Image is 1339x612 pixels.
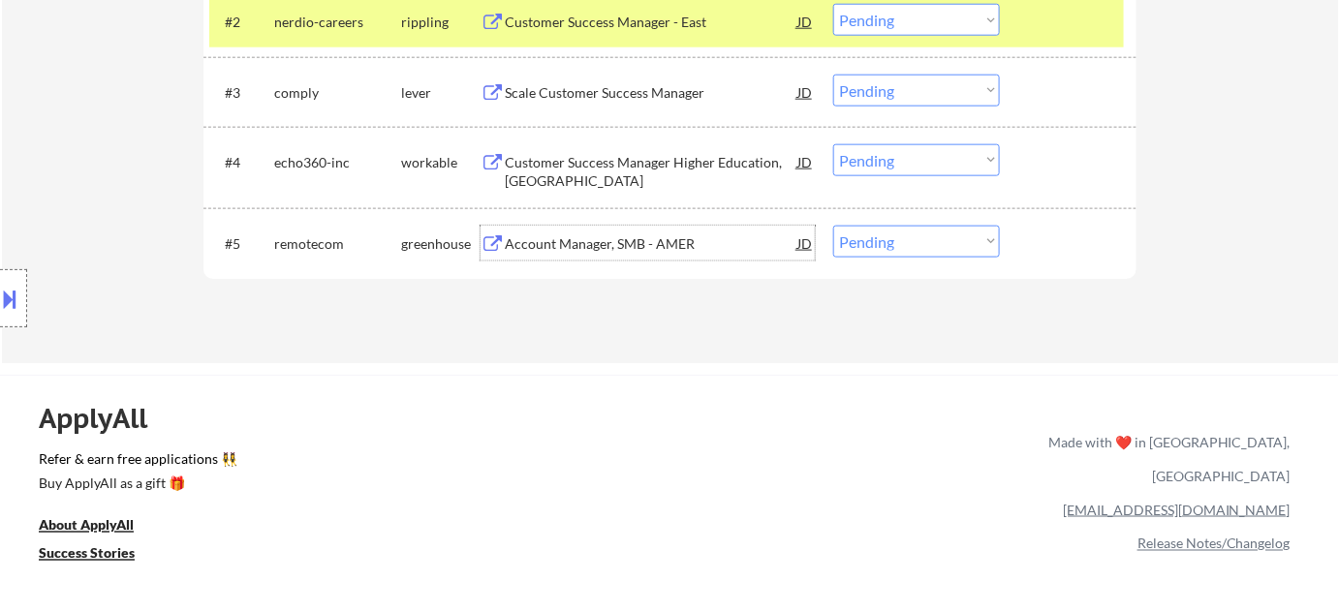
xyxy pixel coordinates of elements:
[795,75,815,109] div: JD
[1063,502,1291,518] a: [EMAIL_ADDRESS][DOMAIN_NAME]
[225,83,259,103] div: #3
[401,234,481,254] div: greenhouse
[401,13,481,32] div: rippling
[505,83,797,103] div: Scale Customer Success Manager
[225,13,259,32] div: #2
[39,476,233,490] div: Buy ApplyAll as a gift 🎁
[274,83,401,103] div: comply
[274,13,401,32] div: nerdio-careers
[39,517,134,534] u: About ApplyAll
[39,473,233,497] a: Buy ApplyAll as a gift 🎁
[401,153,481,172] div: workable
[39,515,161,539] a: About ApplyAll
[39,545,135,562] u: Success Stories
[505,234,797,254] div: Account Manager, SMB - AMER
[1041,425,1291,493] div: Made with ❤️ in [GEOGRAPHIC_DATA], [GEOGRAPHIC_DATA]
[401,83,481,103] div: lever
[505,153,797,191] div: Customer Success Manager Higher Education, [GEOGRAPHIC_DATA]
[795,4,815,39] div: JD
[795,144,815,179] div: JD
[39,543,161,567] a: Success Stories
[505,13,797,32] div: Customer Success Manager - East
[795,226,815,260] div: JD
[1137,535,1291,552] a: Release Notes/Changelog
